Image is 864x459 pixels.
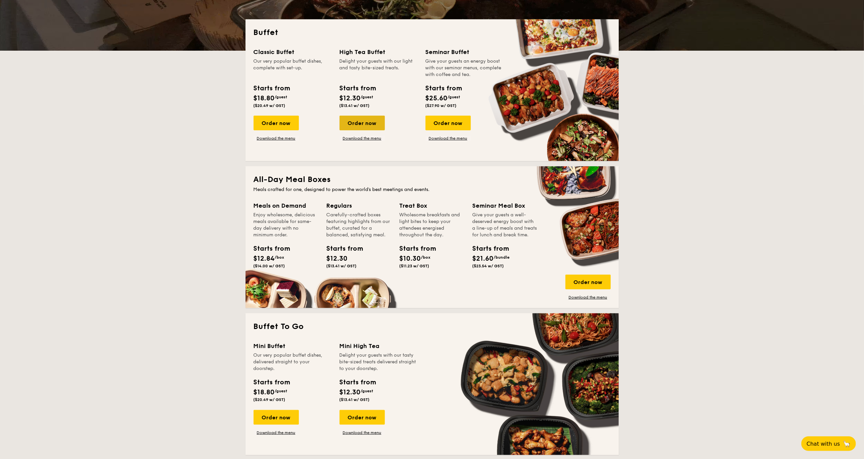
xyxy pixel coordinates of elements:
span: $10.30 [400,255,421,263]
div: Wholesome breakfasts and light bites to keep your attendees energised throughout the day. [400,212,464,238]
div: Order now [254,410,299,425]
span: $21.60 [472,255,494,263]
span: ($13.41 w/ GST) [340,397,370,402]
a: Download the menu [340,430,385,435]
span: $25.60 [426,94,448,102]
div: Carefully-crafted boxes featuring highlights from our buffet, curated for a balanced, satisfying ... [327,212,392,238]
span: $12.30 [327,255,348,263]
a: Download the menu [426,136,471,141]
span: 🦙 [843,440,851,448]
a: Download the menu [565,295,611,300]
a: Download the menu [254,430,299,435]
div: Seminar Buffet [426,47,503,57]
div: Classic Buffet [254,47,332,57]
div: Our very popular buffet dishes, complete with set-up. [254,58,332,78]
span: /guest [361,389,374,393]
div: Mini Buffet [254,341,332,351]
div: Order now [340,410,385,425]
div: Starts from [254,377,290,387]
a: Download the menu [254,136,299,141]
span: $18.80 [254,388,275,396]
div: Give your guests an energy boost with our seminar menus, complete with coffee and tea. [426,58,503,78]
span: ($13.41 w/ GST) [327,264,357,268]
span: ($14.00 w/ GST) [254,264,285,268]
span: $12.30 [340,94,361,102]
span: $12.84 [254,255,275,263]
div: Mini High Tea [340,341,418,351]
span: ($20.49 w/ GST) [254,397,286,402]
span: ($20.49 w/ GST) [254,103,286,108]
span: $12.30 [340,388,361,396]
div: Treat Box [400,201,464,210]
span: /guest [361,95,374,99]
span: /guest [448,95,460,99]
span: /guest [275,95,288,99]
div: Order now [254,116,299,130]
span: ($11.23 w/ GST) [400,264,430,268]
div: Regulars [327,201,392,210]
a: Download the menu [340,136,385,141]
div: Seminar Meal Box [472,201,537,210]
span: $18.80 [254,94,275,102]
span: Chat with us [807,441,840,447]
div: Enjoy wholesome, delicious meals available for same-day delivery with no minimum order. [254,212,319,238]
span: /box [421,255,431,260]
div: Starts from [254,83,290,93]
div: Starts from [400,244,430,254]
div: Starts from [254,244,284,254]
h2: All-Day Meal Boxes [254,174,611,185]
div: Order now [565,275,611,289]
span: /box [275,255,285,260]
div: Give your guests a well-deserved energy boost with a line-up of meals and treats for lunch and br... [472,212,537,238]
h2: Buffet To Go [254,321,611,332]
button: Chat with us🦙 [801,436,856,451]
span: /bundle [494,255,510,260]
div: Starts from [340,83,376,93]
div: Starts from [340,377,376,387]
span: ($27.90 w/ GST) [426,103,457,108]
div: Delight your guests with our tasty bite-sized treats delivered straight to your doorstep. [340,352,418,372]
div: High Tea Buffet [340,47,418,57]
div: Order now [426,116,471,130]
div: Our very popular buffet dishes, delivered straight to your doorstep. [254,352,332,372]
div: Starts from [327,244,357,254]
div: Starts from [426,83,462,93]
span: ($23.54 w/ GST) [472,264,504,268]
h2: Buffet [254,27,611,38]
div: Meals on Demand [254,201,319,210]
span: ($13.41 w/ GST) [340,103,370,108]
div: Delight your guests with our light and tasty bite-sized treats. [340,58,418,78]
div: Starts from [472,244,502,254]
div: Meals crafted for one, designed to power the world's best meetings and events. [254,186,611,193]
div: Order now [340,116,385,130]
span: /guest [275,389,288,393]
